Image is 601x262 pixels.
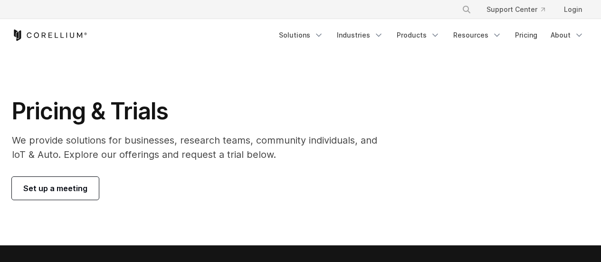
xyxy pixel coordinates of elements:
[12,97,391,126] h1: Pricing & Trials
[273,27,329,44] a: Solutions
[458,1,475,18] button: Search
[479,1,553,18] a: Support Center
[12,133,391,162] p: We provide solutions for businesses, research teams, community individuals, and IoT & Auto. Explo...
[273,27,590,44] div: Navigation Menu
[556,1,590,18] a: Login
[331,27,389,44] a: Industries
[509,27,543,44] a: Pricing
[12,177,99,200] a: Set up a meeting
[391,27,446,44] a: Products
[23,183,87,194] span: Set up a meeting
[545,27,590,44] a: About
[448,27,507,44] a: Resources
[450,1,590,18] div: Navigation Menu
[12,29,87,41] a: Corellium Home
